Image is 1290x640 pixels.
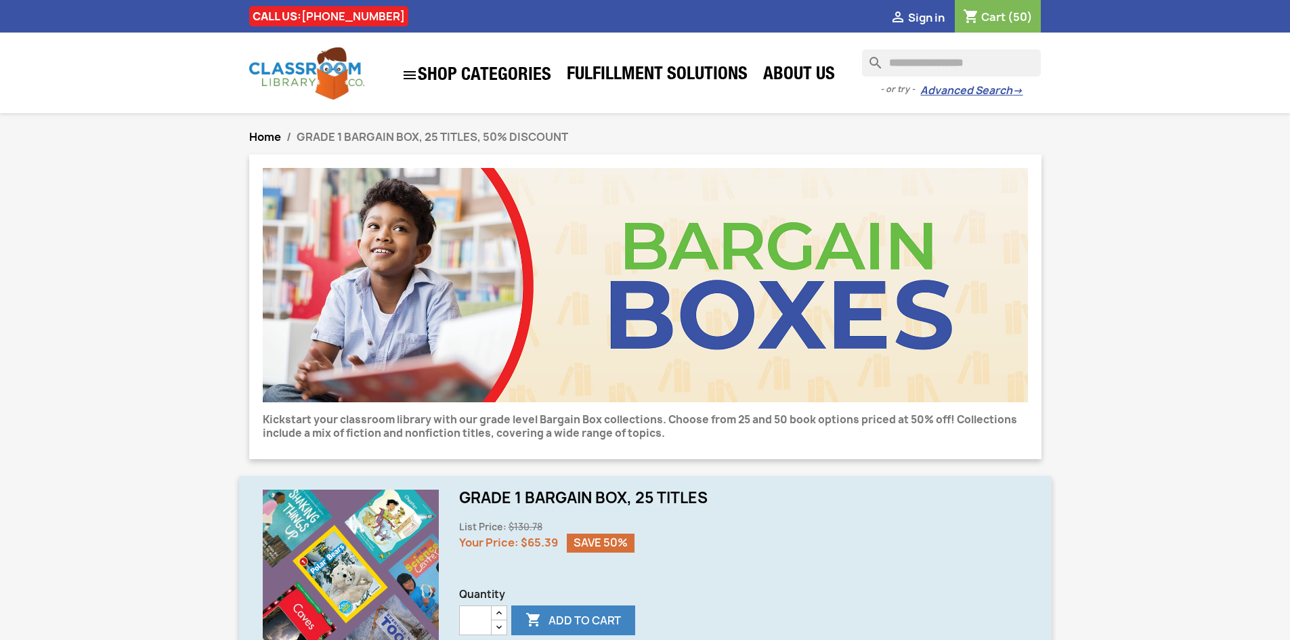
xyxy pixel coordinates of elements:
span: Save 50% [567,534,635,553]
div: CALL US: [249,6,408,26]
h1: GRADE 1 BARGAIN BOX, 25 TITLES [459,490,1028,506]
a: SHOP CATEGORIES [395,60,558,90]
i: search [862,49,878,66]
i: shopping_cart [963,9,979,26]
input: Quantity [459,605,492,635]
span: Sign in [908,10,945,25]
a:  Sign in [890,10,945,25]
img: Classroom Library Company [249,47,364,100]
a: Home [249,129,281,144]
span: $65.39 [521,535,558,550]
i:  [525,613,542,629]
span: $130.78 [509,521,542,533]
a: [PHONE_NUMBER] [301,9,405,24]
span: Quantity [459,588,1028,601]
span: Cart [981,9,1006,24]
button: Add to cart [511,605,635,635]
span: - or try - [880,83,920,96]
a: About Us [756,62,842,89]
img: CLC_Bargain_Boxes.jpg [263,168,1028,402]
span: (50) [1008,9,1033,24]
i:  [890,10,906,26]
a: Fulfillment Solutions [560,62,754,89]
span: GRADE 1 BARGAIN BOX, 25 TITLES, 50% DISCOUNT [297,129,568,144]
span: Your Price: [459,535,519,550]
i:  [402,67,418,83]
a: Advanced Search→ [920,84,1023,98]
p: Kickstart your classroom library with our grade level Bargain Box collections. Choose from 25 and... [263,413,1028,440]
span: List Price: [459,521,507,533]
input: Search [862,49,1041,77]
a: Shopping cart link containing 50 product(s) [963,9,1033,24]
span: → [1012,84,1023,98]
